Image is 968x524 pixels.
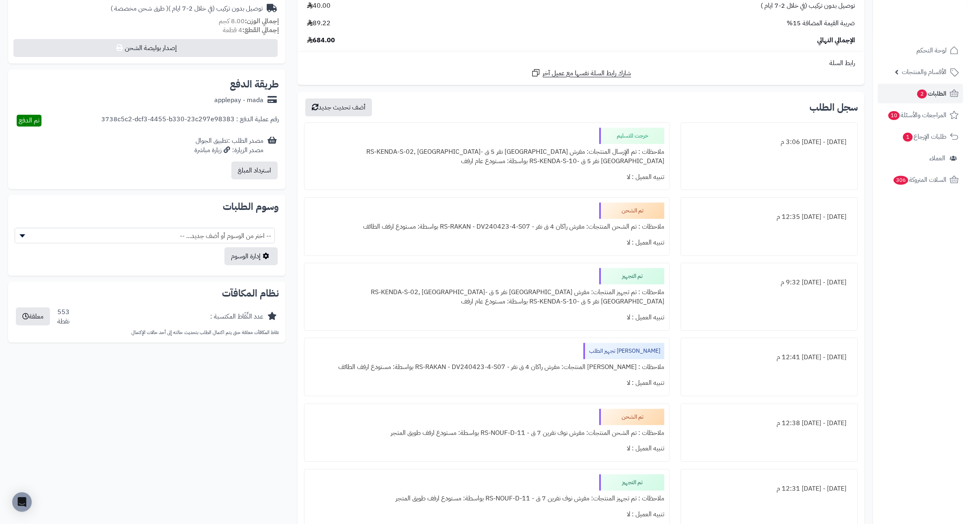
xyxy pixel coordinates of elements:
div: مصدر الطلب :تطبيق الجوال [194,136,263,155]
div: تم التجهيز [599,268,664,284]
a: لوحة التحكم [878,41,963,60]
div: تنبيه العميل : لا [309,507,664,522]
div: خرجت للتسليم [599,128,664,144]
span: 684.00 [307,36,335,45]
button: أضف تحديث جديد [305,98,372,116]
span: 2 [917,90,927,98]
a: إدارة الوسوم [224,247,278,265]
span: الأقسام والمنتجات [902,66,946,78]
div: تنبيه العميل : لا [309,235,664,251]
h2: طريقة الدفع [230,79,279,89]
span: 10 [888,111,900,120]
button: معلقة [16,308,50,325]
div: [PERSON_NAME] تجهيز الطلب [583,343,664,359]
span: طلبات الإرجاع [902,131,946,142]
div: تم الشحن [599,409,664,425]
a: العملاء [878,148,963,168]
span: 40.00 [307,1,331,11]
div: ملاحظات : تم الشحن المنتجات: مفرش نوف نفرين 7 ق - RS-NOUF-D-11 بواسطة: مستودع ارفف طويق المتجر [309,425,664,441]
div: مصدر الزيارة: زيارة مباشرة [194,146,263,155]
span: العملاء [929,153,945,164]
span: 1 [903,133,913,142]
div: ملاحظات : تم الشحن المنتجات: مفرش راكان 4 ق نفر - RS-RAKAN - DV240423-4-S07 بواسطة: مستودع ارفف ا... [309,219,664,235]
div: تم الشحن [599,203,664,219]
span: تم الدفع [19,116,39,125]
strong: إجمالي القطع: [242,25,279,35]
div: رابط السلة [301,59,861,68]
div: ملاحظات : تم تجهيز المنتجات: مفرش نوف نفرين 7 ق - RS-NOUF-D-11 بواسطة: مستودع ارفف طويق المتجر [309,491,664,507]
div: [DATE] - [DATE] 12:41 م [686,349,853,365]
span: الطلبات [916,88,946,99]
div: عدد النِّقَاط المكتسبة : [210,312,263,321]
a: المراجعات والأسئلة10 [878,105,963,125]
div: نقطة [57,317,70,326]
div: تنبيه العميل : لا [309,375,664,391]
a: طلبات الإرجاع1 [878,127,963,146]
div: توصيل بدون تركيب (في خلال 2-7 ايام ) [111,4,263,13]
strong: إجمالي الوزن: [245,16,279,26]
div: تنبيه العميل : لا [309,310,664,325]
h2: نظام المكافآت [15,288,279,298]
span: المراجعات والأسئلة [888,109,946,121]
small: 4 قطعة [223,25,279,35]
div: [DATE] - [DATE] 12:35 م [686,209,853,225]
span: توصيل بدون تركيب (في خلال 2-7 ايام ) [761,1,855,11]
div: ملاحظات : تم الإرسال المنتجات: مفرش [GEOGRAPHIC_DATA] نفر 5 ق -RS-KENDA-S-02, [GEOGRAPHIC_DATA] [... [309,144,664,169]
span: 306 [894,176,908,185]
span: -- اختر من الوسوم أو أضف جديد... -- [15,228,275,243]
div: رقم عملية الدفع : 3738c5c2-dcf3-4455-b330-23c297e98383 [101,115,279,127]
div: [DATE] - [DATE] 3:06 م [686,134,853,150]
a: السلات المتروكة306 [878,170,963,190]
div: [DATE] - [DATE] 12:38 م [686,415,853,431]
button: استرداد المبلغ [231,162,278,179]
div: ملاحظات : [PERSON_NAME] المنتجات: مفرش راكان 4 ق نفر - RS-RAKAN - DV240423-4-S07 بواسطة: مستودع ا... [309,359,664,375]
div: تنبيه العميل : لا [309,169,664,185]
h2: وسوم الطلبات [15,202,279,212]
div: applepay - mada [214,96,263,105]
button: إصدار بوليصة الشحن [13,39,278,57]
span: 89.22 [307,19,331,28]
div: 553 [57,308,70,326]
span: السلات المتروكة [893,174,946,186]
div: ملاحظات : تم تجهيز المنتجات: مفرش [GEOGRAPHIC_DATA] نفر 5 ق -RS-KENDA-S-02, [GEOGRAPHIC_DATA] [GE... [309,284,664,310]
span: الإجمالي النهائي [817,36,855,45]
span: -- اختر من الوسوم أو أضف جديد... -- [15,228,274,244]
a: الطلبات2 [878,84,963,103]
a: شارك رابط السلة نفسها مع عميل آخر [531,68,631,78]
span: ضريبة القيمة المضافة 15% [787,19,855,28]
div: Open Intercom Messenger [12,492,32,512]
h3: سجل الطلب [809,103,858,112]
span: ( طرق شحن مخصصة ) [111,4,168,13]
div: تم التجهيز [599,474,664,491]
span: لوحة التحكم [916,45,946,56]
p: نقاط المكافآت معلقة حتى يتم اكتمال الطلب بتحديث حالته إلى أحد حالات الإكتمال [15,329,279,336]
div: [DATE] - [DATE] 12:31 م [686,481,853,497]
div: [DATE] - [DATE] 9:32 م [686,275,853,290]
small: 8.00 كجم [219,16,279,26]
div: تنبيه العميل : لا [309,441,664,456]
span: شارك رابط السلة نفسها مع عميل آخر [543,69,631,78]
